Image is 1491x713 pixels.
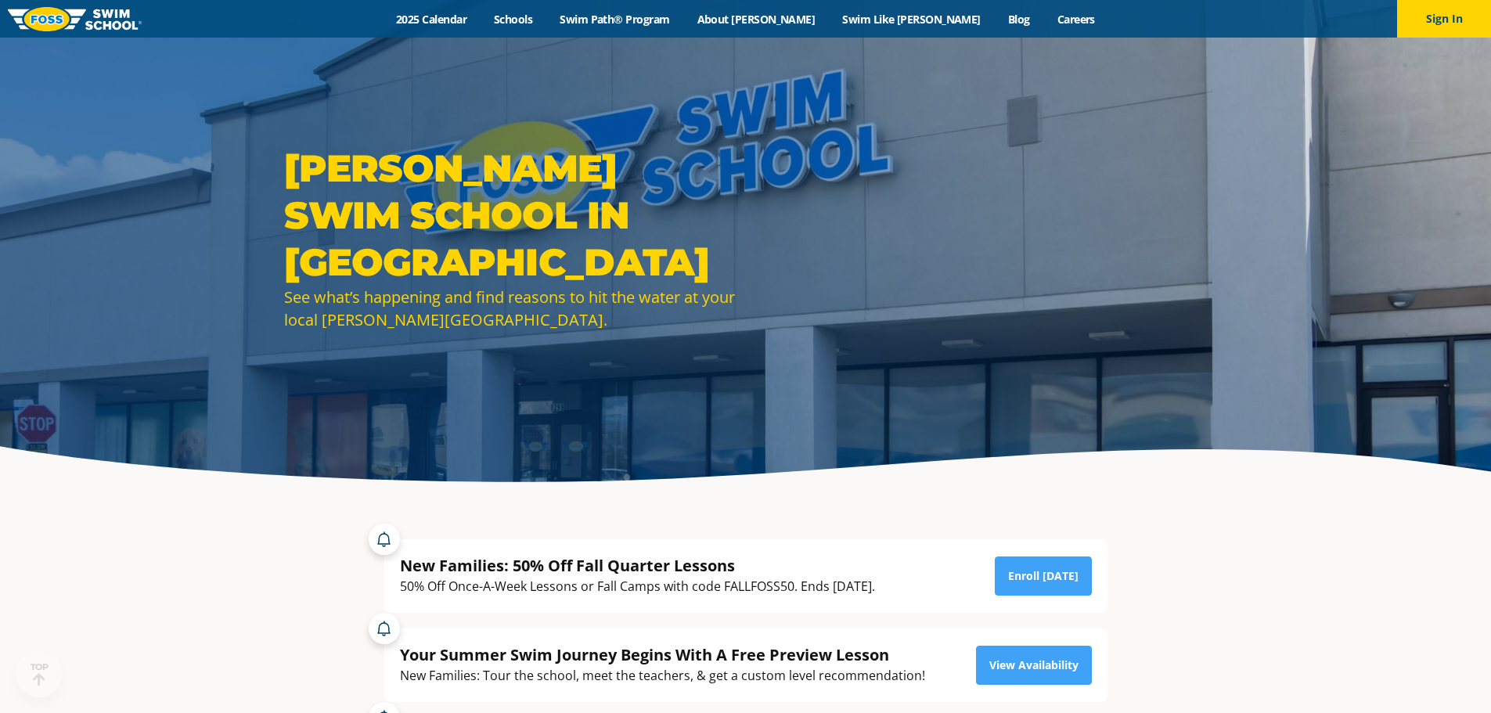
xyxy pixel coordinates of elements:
[400,644,925,665] div: Your Summer Swim Journey Begins With A Free Preview Lesson
[546,12,683,27] a: Swim Path® Program
[400,555,875,576] div: New Families: 50% Off Fall Quarter Lessons
[994,12,1043,27] a: Blog
[31,662,49,686] div: TOP
[829,12,995,27] a: Swim Like [PERSON_NAME]
[976,646,1092,685] a: View Availability
[400,665,925,686] div: New Families: Tour the school, meet the teachers, & get a custom level recommendation!
[481,12,546,27] a: Schools
[383,12,481,27] a: 2025 Calendar
[8,7,142,31] img: FOSS Swim School Logo
[1043,12,1108,27] a: Careers
[284,286,738,331] div: See what’s happening and find reasons to hit the water at your local [PERSON_NAME][GEOGRAPHIC_DATA].
[284,145,738,286] h1: [PERSON_NAME] Swim School in [GEOGRAPHIC_DATA]
[995,556,1092,596] a: Enroll [DATE]
[683,12,829,27] a: About [PERSON_NAME]
[400,576,875,597] div: 50% Off Once-A-Week Lessons or Fall Camps with code FALLFOSS50. Ends [DATE].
